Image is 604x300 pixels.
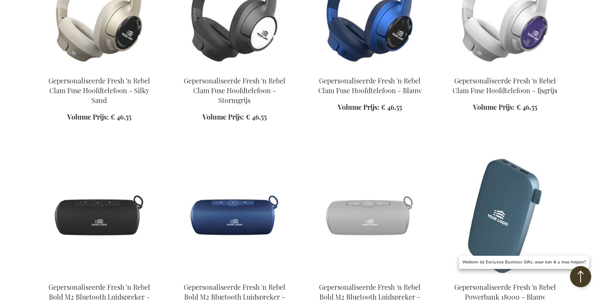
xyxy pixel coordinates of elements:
[67,112,109,121] span: Volume Prijs:
[473,103,515,111] span: Volume Prijs:
[444,66,566,74] a: Personalised Fresh 'n Rebel Clam Fuse Headphone - Ice Grey
[381,103,402,111] span: € 46,55
[516,103,537,111] span: € 46,55
[444,272,566,280] a: Gepersonaliseerde Fresh 'n Rebel Powerbank 18000 - Blauw
[111,112,131,121] span: € 46,55
[48,76,150,105] a: Gepersonaliseerde Fresh 'n Rebel Clam Fuse Hoofdtelefoon - Silky Sand
[202,112,244,121] span: Volume Prijs:
[318,76,422,95] a: Gepersonaliseerde Fresh 'n Rebel Clam Fuse Hoofdtelefoon - Blauw
[202,112,267,122] a: Volume Prijs: € 46,55
[38,272,160,280] a: Gepersonaliseerde Fresh 'n Rebel Bold M2 Bluetooth Luidspreker - Stormgrijs
[67,112,131,122] a: Volume Prijs: € 46,55
[184,76,285,105] a: Gepersonaliseerde Fresh 'n Rebel Clam Fuse Hoofdtelefoon - Stormgrijs
[473,103,537,112] a: Volume Prijs: € 46,55
[174,156,295,275] img: Gepersonaliseerde Fresh 'n Rebel Bold M2 Bluetooth Luidspreker - Blauw
[38,156,160,275] img: Gepersonaliseerde Fresh 'n Rebel Bold M2 Bluetooth Luidspreker - Stormgrijs
[444,156,566,275] img: Gepersonaliseerde Fresh 'n Rebel Powerbank 18000 - Blauw
[309,66,430,74] a: Personalised Fresh 'n Rebel Clam Fuse Headphone - True Blue
[453,76,557,95] a: Gepersonaliseerde Fresh 'n Rebel Clam Fuse Hoofdtelefoon - Ijsgrijs
[246,112,267,121] span: € 46,55
[309,272,430,280] a: Gepersonaliseerde Fresh 'n Rebel Bold M2 Bluetooth Luidspreker - Ijsgrijs
[38,66,160,74] a: Personalised Fresh 'n Rebel Clam Fuse Headphone - Silky Sand
[309,156,430,275] img: Gepersonaliseerde Fresh 'n Rebel Bold M2 Bluetooth Luidspreker - Ijsgrijs
[174,66,295,74] a: Personalised Fresh 'n Rebel Clam Fuse Headphone - Storm Grey Gepersonaliseerde Fresh 'n Rebel Cla...
[338,103,402,112] a: Volume Prijs: € 46,55
[338,103,379,111] span: Volume Prijs:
